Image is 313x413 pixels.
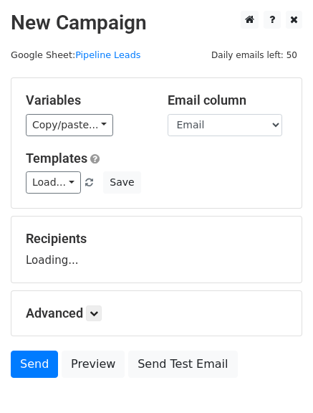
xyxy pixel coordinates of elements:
[11,49,140,60] small: Google Sheet:
[75,49,140,60] a: Pipeline Leads
[26,114,113,136] a: Copy/paste...
[26,92,146,108] h5: Variables
[26,231,287,247] h5: Recipients
[26,231,287,268] div: Loading...
[168,92,288,108] h5: Email column
[206,47,302,63] span: Daily emails left: 50
[128,351,237,378] a: Send Test Email
[11,11,302,35] h2: New Campaign
[11,351,58,378] a: Send
[26,171,81,194] a: Load...
[26,151,87,166] a: Templates
[26,305,287,321] h5: Advanced
[62,351,125,378] a: Preview
[206,49,302,60] a: Daily emails left: 50
[103,171,140,194] button: Save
